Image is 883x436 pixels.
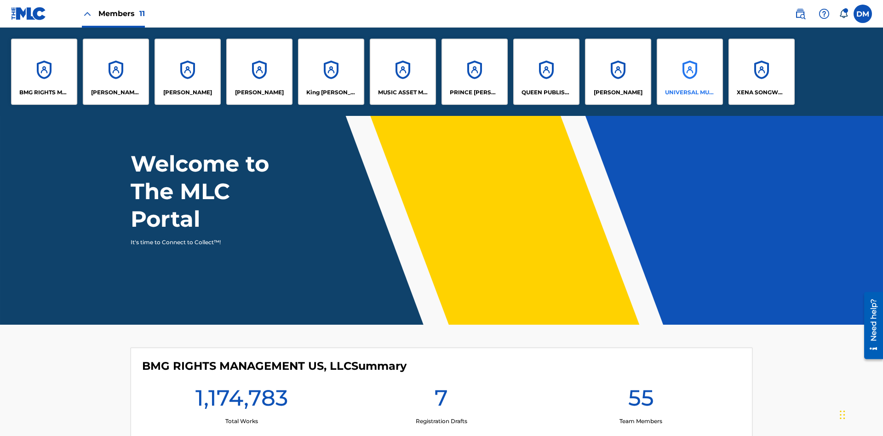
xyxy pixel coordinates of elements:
div: User Menu [854,5,872,23]
img: help [819,8,830,19]
a: AccountsKing [PERSON_NAME] [298,39,364,105]
a: AccountsQUEEN PUBLISHA [513,39,579,105]
h1: 55 [628,384,654,417]
a: Accounts[PERSON_NAME] [155,39,221,105]
h1: Welcome to The MLC Portal [131,150,303,233]
p: ELVIS COSTELLO [163,88,212,97]
p: Team Members [619,417,662,425]
div: Drag [840,401,845,429]
div: Notifications [839,9,848,18]
a: Accounts[PERSON_NAME] [585,39,651,105]
p: BMG RIGHTS MANAGEMENT US, LLC [19,88,69,97]
h1: 7 [435,384,448,417]
img: search [795,8,806,19]
span: 11 [139,9,145,18]
p: UNIVERSAL MUSIC PUB GROUP [665,88,715,97]
span: Members [98,8,145,19]
p: PRINCE MCTESTERSON [450,88,500,97]
div: Help [815,5,833,23]
p: RONALD MCTESTERSON [594,88,642,97]
p: Total Works [225,417,258,425]
p: EYAMA MCSINGER [235,88,284,97]
p: King McTesterson [306,88,356,97]
iframe: Chat Widget [837,392,883,436]
a: AccountsPRINCE [PERSON_NAME] [441,39,508,105]
p: QUEEN PUBLISHA [522,88,572,97]
img: Close [82,8,93,19]
a: Public Search [791,5,809,23]
a: AccountsMUSIC ASSET MANAGEMENT (MAM) [370,39,436,105]
a: Accounts[PERSON_NAME] [226,39,292,105]
p: XENA SONGWRITER [737,88,787,97]
a: Accounts[PERSON_NAME] SONGWRITER [83,39,149,105]
a: AccountsBMG RIGHTS MANAGEMENT US, LLC [11,39,77,105]
p: It's time to Connect to Collect™! [131,238,290,247]
a: AccountsUNIVERSAL MUSIC PUB GROUP [657,39,723,105]
h1: 1,174,783 [195,384,288,417]
h4: BMG RIGHTS MANAGEMENT US, LLC [142,359,407,373]
p: MUSIC ASSET MANAGEMENT (MAM) [378,88,428,97]
a: AccountsXENA SONGWRITER [728,39,795,105]
img: MLC Logo [11,7,46,20]
p: Registration Drafts [416,417,467,425]
p: CLEO SONGWRITER [91,88,141,97]
iframe: Resource Center [857,288,883,364]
